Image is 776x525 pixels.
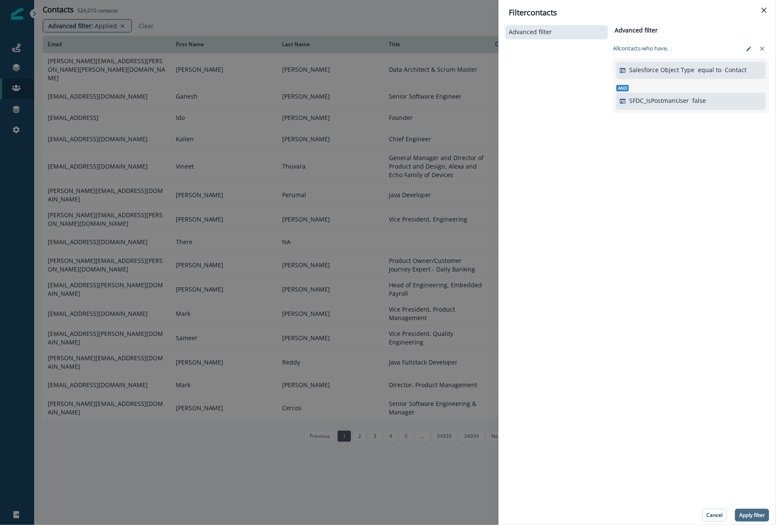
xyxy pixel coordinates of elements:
p: All contact s who have, [613,44,668,53]
p: Filter contacts [509,7,557,18]
button: Apply filter [735,509,769,522]
p: SFDC_IsPostmanUser [629,96,689,105]
button: Close [757,3,771,17]
button: edit-filter [742,42,756,55]
p: Contact [725,65,747,74]
p: Apply filter [739,512,765,518]
p: Advanced filter [509,29,552,36]
button: Advanced filter [509,29,604,36]
p: equal to [698,65,721,74]
p: false [692,96,706,105]
p: Salesforce Object Type [629,65,694,74]
p: Cancel [706,512,723,518]
button: Cancel [703,509,726,522]
h2: Advanced filter [613,27,658,34]
button: clear-filter [756,42,769,55]
span: And [616,85,629,91]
